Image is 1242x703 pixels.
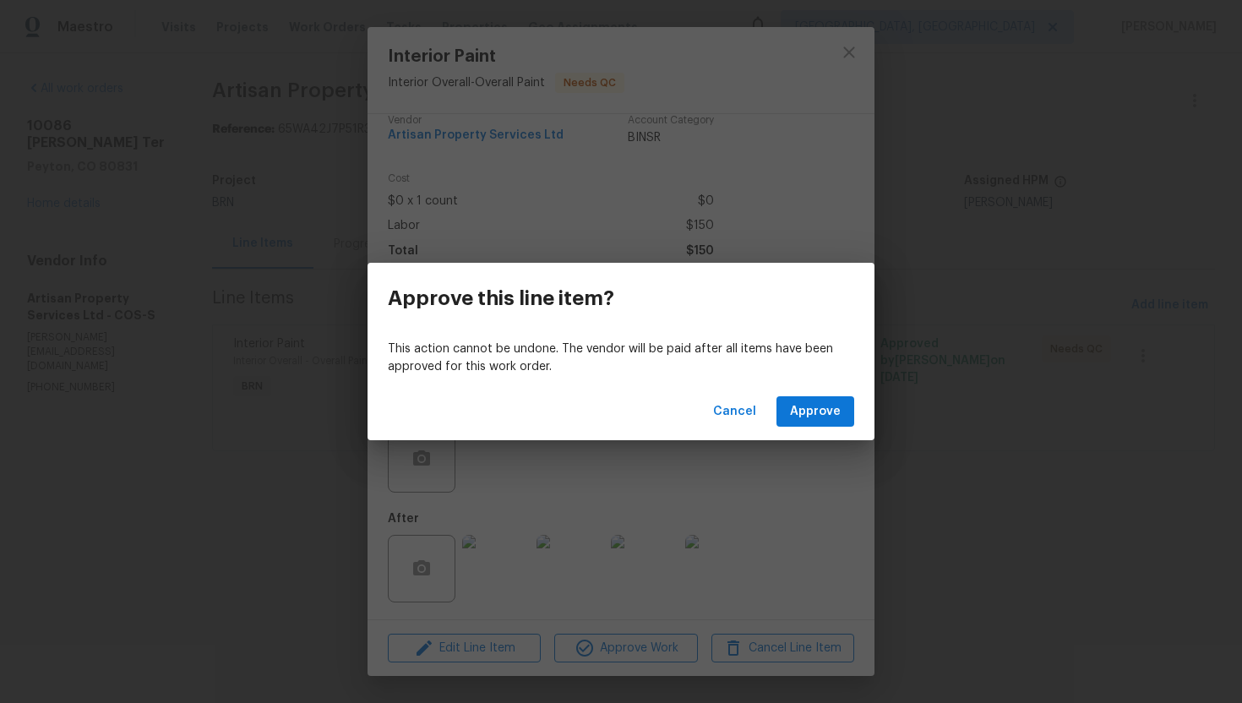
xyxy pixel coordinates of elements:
[713,401,756,422] span: Cancel
[388,341,854,376] p: This action cannot be undone. The vendor will be paid after all items have been approved for this...
[790,401,841,422] span: Approve
[388,286,614,310] h3: Approve this line item?
[706,396,763,428] button: Cancel
[776,396,854,428] button: Approve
